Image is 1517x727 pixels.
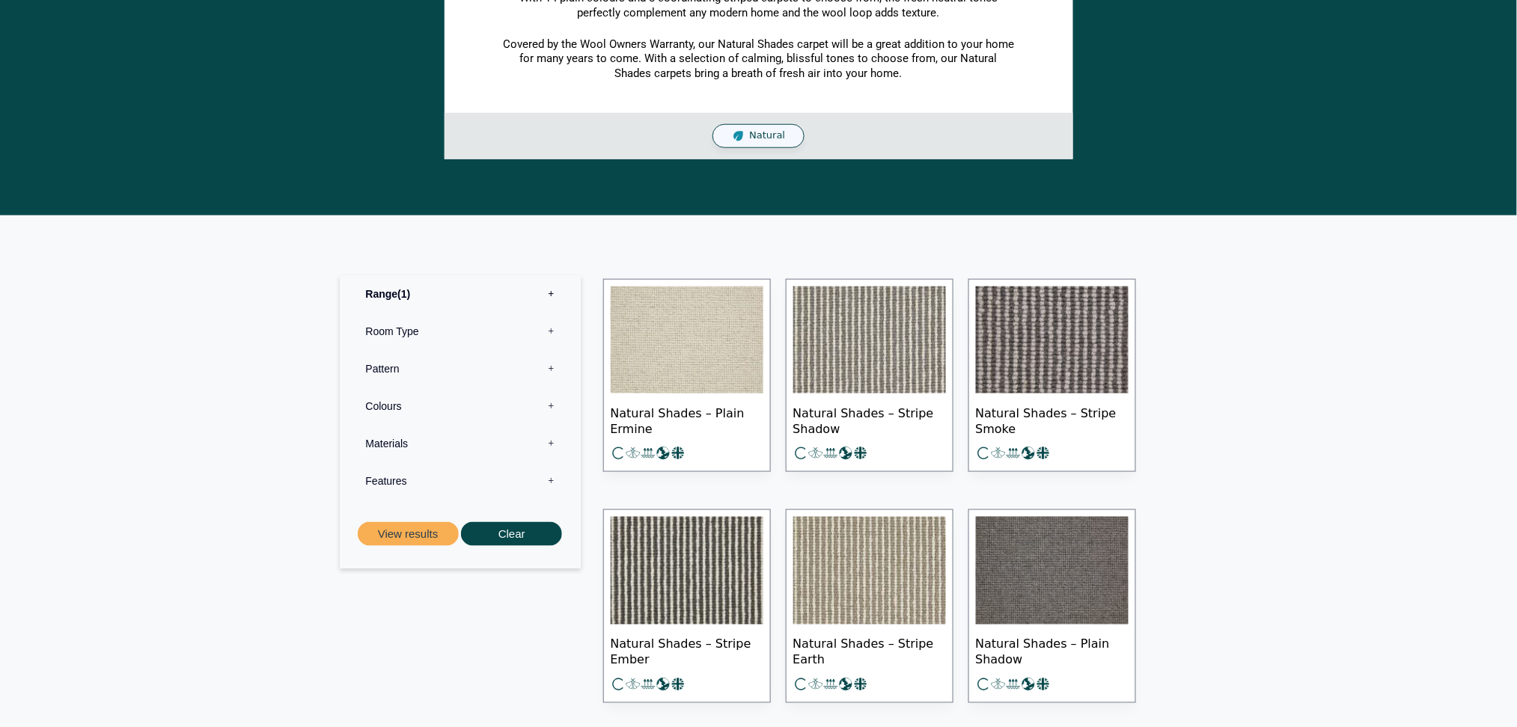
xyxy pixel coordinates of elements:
[351,425,570,462] label: Materials
[793,517,946,625] img: Soft beige & cream stripe
[976,393,1129,446] span: Natural Shades – Stripe Smoke
[351,350,570,387] label: Pattern
[351,462,570,500] label: Features
[976,286,1129,394] img: dark and light grey stripe
[501,37,1017,82] p: Covered by the Wool Owners Warranty, our Natural Shades carpet will be a great addition to your h...
[976,517,1129,625] img: Plain Shadow Dark Grey
[786,509,953,703] a: Natural Shades – Stripe Earth
[351,275,570,313] label: Range
[611,517,763,625] img: Cream & Grey Stripe
[611,393,763,446] span: Natural Shades – Plain Ermine
[793,286,946,394] img: mid grey & cream stripe
[786,279,953,473] a: Natural Shades – Stripe Shadow
[358,522,459,547] button: View results
[749,129,785,142] span: Natural
[351,313,570,350] label: Room Type
[793,625,946,677] span: Natural Shades – Stripe Earth
[968,509,1136,703] a: Natural Shades – Plain Shadow
[603,509,771,703] a: Natural Shades – Stripe Ember
[611,286,763,394] img: Plain soft cream
[968,279,1136,473] a: Natural Shades – Stripe Smoke
[351,387,570,425] label: Colours
[976,625,1129,677] span: Natural Shades – Plain Shadow
[461,522,562,547] button: Clear
[611,625,763,677] span: Natural Shades – Stripe Ember
[397,288,410,300] span: 1
[603,279,771,473] a: Natural Shades – Plain Ermine
[793,393,946,446] span: Natural Shades – Stripe Shadow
